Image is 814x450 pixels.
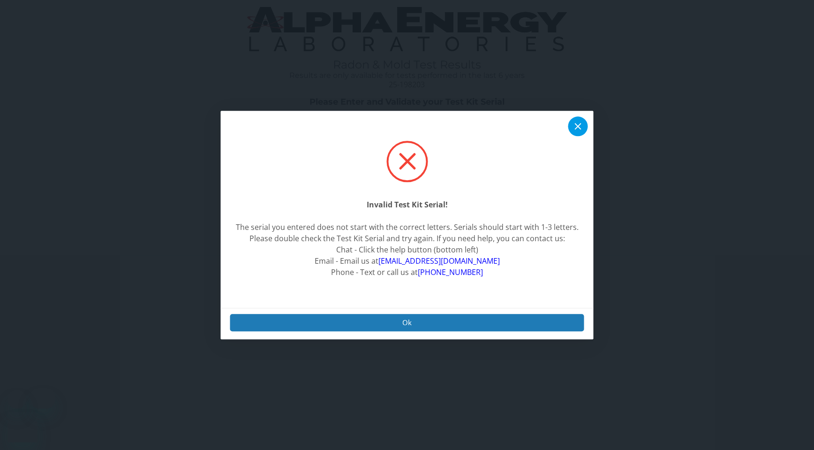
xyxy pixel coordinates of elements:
iframe: Message from company [30,388,55,409]
a: [EMAIL_ADDRESS][DOMAIN_NAME] [378,256,500,266]
strong: Invalid Test Kit Serial! [367,199,448,210]
iframe: Button to launch messaging window [8,412,38,442]
div: Please double check the Test Kit Serial and try again. If you need help, you can contact us: [236,233,579,244]
div: The serial you entered does not start with the correct letters. Serials should start with 1-3 let... [236,221,579,233]
iframe: Close message [8,390,26,409]
span: Chat - Click the help button (bottom left) Email - Email us at Phone - Text or call us at [315,244,500,277]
